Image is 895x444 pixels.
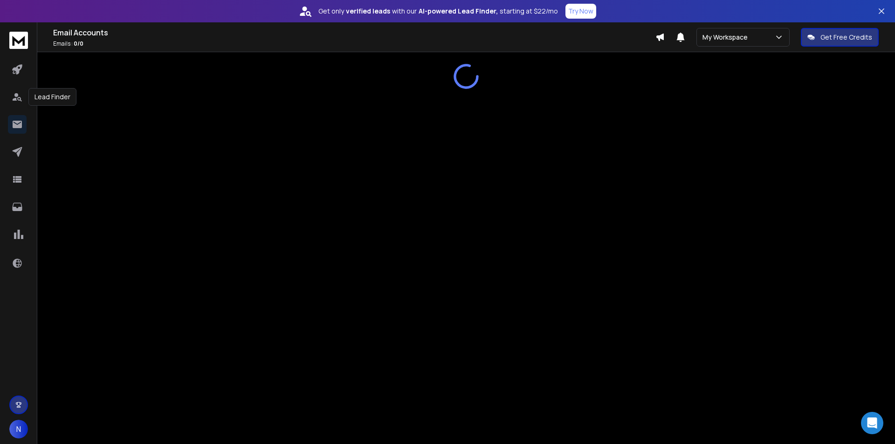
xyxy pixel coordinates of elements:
p: Get Free Credits [820,33,872,42]
h1: Email Accounts [53,27,655,38]
p: My Workspace [702,33,751,42]
button: N [9,420,28,438]
p: Emails : [53,40,655,48]
strong: AI-powered Lead Finder, [419,7,498,16]
div: Lead Finder [28,88,76,106]
span: 0 / 0 [74,40,83,48]
img: logo [9,32,28,49]
strong: verified leads [346,7,390,16]
div: Open Intercom Messenger [861,412,883,434]
button: Try Now [565,4,596,19]
p: Try Now [568,7,593,16]
p: Get only with our starting at $22/mo [318,7,558,16]
button: Get Free Credits [801,28,879,47]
